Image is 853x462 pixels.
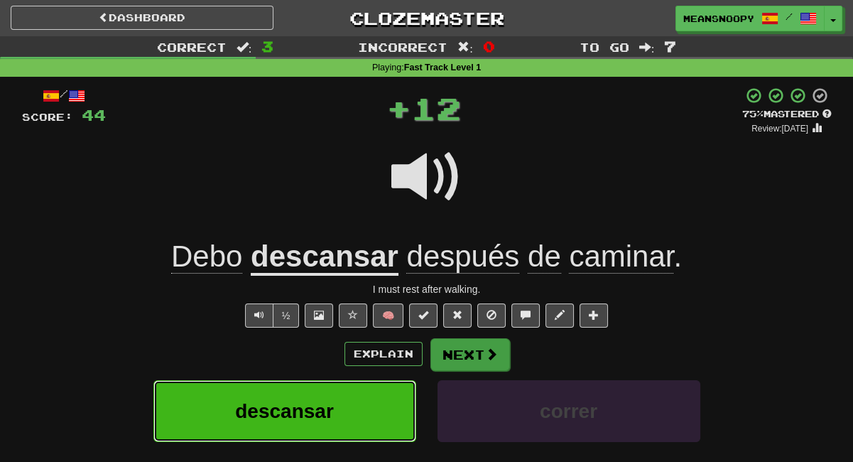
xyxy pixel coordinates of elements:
div: / [22,87,106,104]
div: Mastered [742,108,832,121]
span: To go [580,40,629,54]
small: Review: [DATE] [751,124,808,134]
div: I must rest after walking. [22,282,832,296]
span: Score: [22,111,73,123]
div: Text-to-speech controls [242,303,300,328]
button: Show image (alt+x) [305,303,333,328]
a: Clozemaster [295,6,558,31]
span: correr [540,400,597,422]
span: descansar [235,400,334,422]
span: después [406,240,519,274]
span: . [398,240,682,274]
span: meansnoopy [683,12,754,25]
button: Edit sentence (alt+d) [545,303,574,328]
span: Incorrect [358,40,447,54]
span: 12 [411,90,461,126]
span: 7 [664,38,676,55]
span: Correct [157,40,227,54]
span: 3 [261,38,273,55]
button: Favorite sentence (alt+f) [339,303,367,328]
span: 44 [82,106,106,124]
u: descansar [251,240,398,276]
button: Explain [344,342,423,366]
span: Debo [171,240,242,274]
button: ½ [273,303,300,328]
span: de [528,240,561,274]
span: caminar [569,240,673,274]
span: : [639,41,655,53]
a: meansnoopy / [675,6,825,31]
span: : [457,41,473,53]
a: Dashboard [11,6,273,30]
button: descansar [153,380,416,442]
button: Ignore sentence (alt+i) [477,303,506,328]
span: : [237,41,252,53]
button: Play sentence audio (ctl+space) [245,303,273,328]
strong: Fast Track Level 1 [404,63,482,72]
span: 0 [483,38,495,55]
span: / [786,11,793,21]
button: correr [438,380,700,442]
button: 🧠 [373,303,403,328]
span: + [386,87,411,129]
button: Set this sentence to 100% Mastered (alt+m) [409,303,438,328]
button: Reset to 0% Mastered (alt+r) [443,303,472,328]
button: Discuss sentence (alt+u) [511,303,540,328]
button: Next [430,338,510,371]
span: 75 % [742,108,764,119]
button: Add to collection (alt+a) [580,303,608,328]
